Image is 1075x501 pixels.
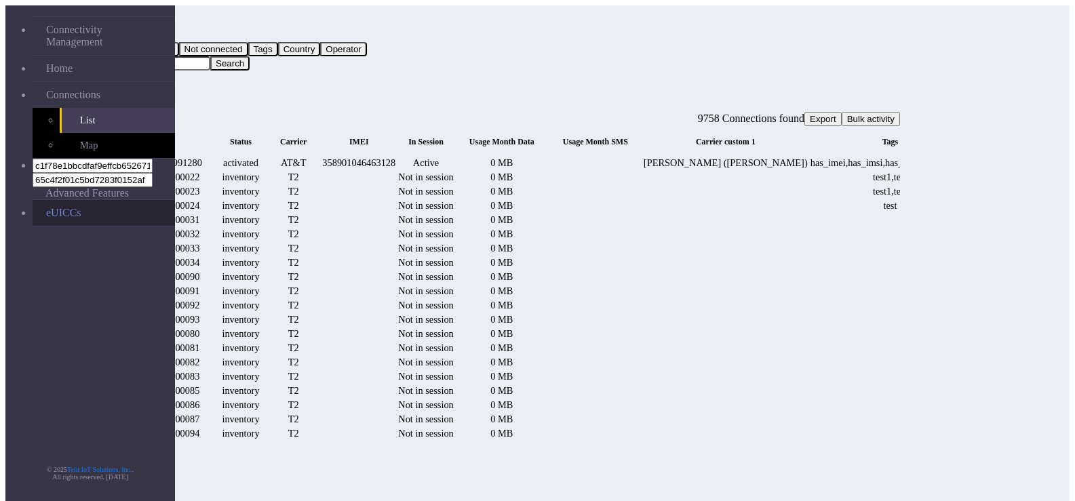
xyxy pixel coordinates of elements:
span: inventory [222,172,259,182]
div: T2 [267,314,319,325]
button: Operator [320,42,367,56]
a: Connections [33,82,175,108]
span: Not in session [398,314,454,325]
span: Not in session [398,300,454,310]
button: Bulk activity [842,112,900,126]
span: Not in session [398,200,454,211]
div: Connections [90,100,900,112]
button: Not connected [179,42,248,56]
div: test1,test [810,186,970,197]
span: 0 MB [490,228,513,239]
span: Not in session [398,371,454,382]
span: inventory [222,371,259,382]
span: Export [810,114,836,124]
p: © 2025 . [5,466,175,473]
span: 0 MB [490,285,513,296]
div: fitlers menu [90,81,900,93]
span: inventory [222,385,259,396]
div: T2 [267,257,319,268]
span: inventory [222,314,259,325]
a: eUICCs [33,200,175,226]
span: inventory [222,243,259,254]
div: T2 [267,399,319,411]
span: 0 MB [490,271,513,282]
p: All rights reserved. [DATE] [5,473,175,481]
div: T2 [267,271,319,283]
div: T2 [267,357,319,368]
span: Not in session [398,243,454,254]
span: inventory [222,214,259,225]
button: Export [804,112,842,126]
span: inventory [222,414,259,424]
span: Advanced Features [45,187,129,199]
a: Connectivity Management [33,17,175,55]
span: IMEI [349,137,369,146]
span: inventory [222,228,259,239]
span: 0 MB [490,399,513,410]
span: Not in session [398,342,454,353]
span: Status [230,137,252,146]
span: Bulk activity [847,114,895,124]
div: T2 [267,371,319,382]
span: Not in session [398,257,454,268]
span: Usage Month SMS [563,137,628,146]
a: Telit IoT Solutions, Inc. [67,466,132,473]
span: Not in session [398,414,454,424]
span: List [80,115,95,126]
span: 9758 Connections found [698,113,804,124]
span: Not in session [398,428,454,439]
div: T2 [267,342,319,354]
div: T2 [267,243,319,254]
span: 0 MB [490,257,513,268]
button: Tags [248,42,278,56]
div: T2 [267,172,319,183]
div: T2 [267,428,319,439]
span: activated [223,157,258,168]
div: T2 [267,414,319,425]
button: Country [278,42,321,56]
span: inventory [222,300,259,310]
span: Not in session [398,285,454,296]
span: 0 MB [490,314,513,325]
span: Usage Month Data [469,137,534,146]
span: Not in session [398,357,454,367]
span: Carrier custom 1 [696,137,756,146]
button: Search [210,56,250,71]
span: Not in session [398,385,454,396]
span: 0 MB [490,414,513,424]
a: Map [60,133,175,158]
span: Carrier [280,137,307,146]
span: 0 MB [490,371,513,382]
span: 0 MB [490,385,513,396]
div: T2 [267,200,319,212]
span: In Session [408,137,444,146]
div: has_imei,has_imsi,has_iccid,has_msisdn [810,157,970,169]
span: 0 MB [490,186,513,197]
span: inventory [222,399,259,410]
span: Not in session [398,214,454,225]
span: inventory [222,328,259,339]
span: Connections [46,89,100,101]
span: inventory [222,271,259,282]
div: T2 [267,300,319,311]
span: inventory [222,357,259,367]
div: T2 [267,214,319,226]
span: 0 MB [490,328,513,339]
div: test [810,200,970,212]
span: Map [80,140,98,151]
span: Not in session [398,186,454,197]
div: T2 [267,328,319,340]
a: Home [33,56,175,81]
span: Not in session [398,172,454,182]
div: 358901046463128 [322,157,395,169]
span: 0 MB [490,342,513,353]
span: Not in session [398,228,454,239]
span: 0 MB [490,357,513,367]
span: inventory [222,200,259,211]
div: AT&T [267,157,319,169]
span: 0 MB [490,428,513,439]
span: Tags [882,137,899,146]
span: inventory [222,285,259,296]
div: T2 [267,285,319,297]
span: 0 MB [490,214,513,225]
